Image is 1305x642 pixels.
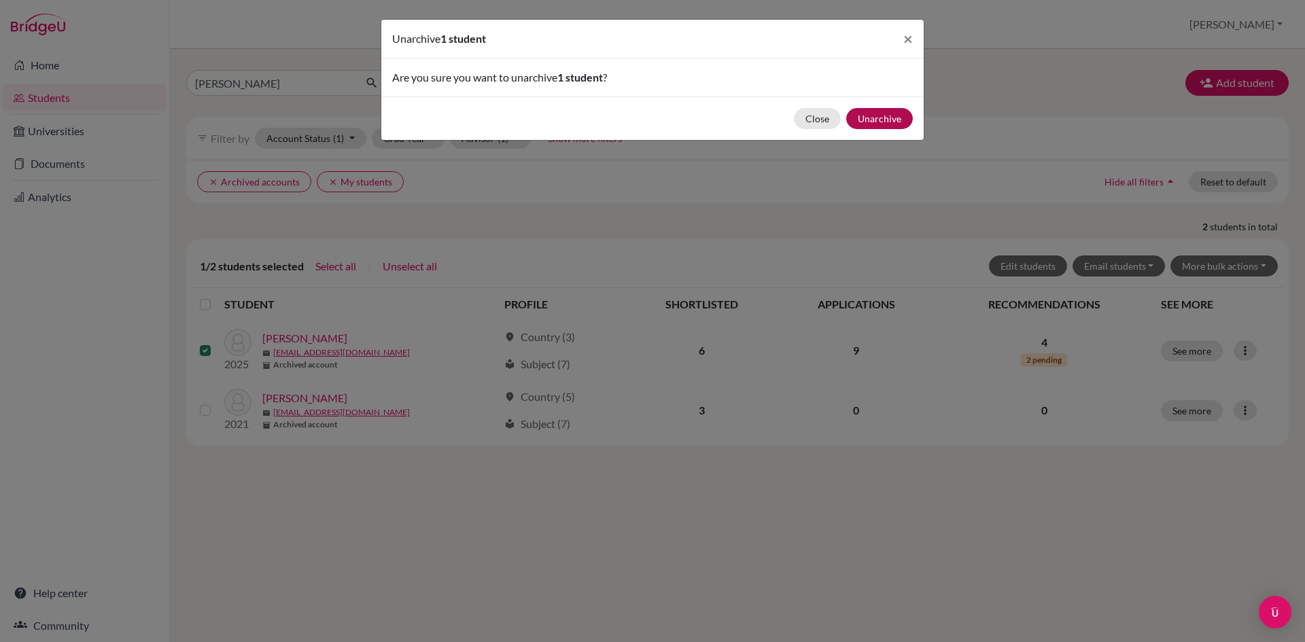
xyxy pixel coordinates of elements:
span: 1 student [557,71,603,84]
span: 1 student [440,32,486,45]
button: Unarchive [846,108,913,129]
button: Close [794,108,841,129]
button: Close [892,20,924,58]
span: Unarchive [392,32,440,45]
p: Are you sure you want to unarchive ? [392,69,913,86]
span: × [903,29,913,48]
div: Open Intercom Messenger [1259,596,1291,628]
